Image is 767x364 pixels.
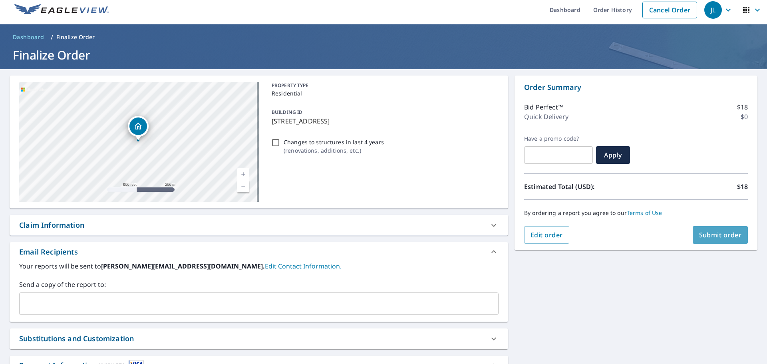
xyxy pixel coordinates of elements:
div: Dropped pin, building 1, Residential property, 111 W College St Pleasanton, TX 78064 [128,116,149,141]
div: Claim Information [19,220,84,231]
p: Bid Perfect™ [524,102,563,112]
p: Estimated Total (USD): [524,182,636,191]
label: Your reports will be sent to [19,261,499,271]
p: Quick Delivery [524,112,568,121]
label: Send a copy of the report to: [19,280,499,289]
div: Email Recipients [19,247,78,257]
p: [STREET_ADDRESS] [272,116,495,126]
button: Apply [596,146,630,164]
p: $18 [737,102,748,112]
a: Current Level 16, Zoom In [237,168,249,180]
p: Changes to structures in last 4 years [284,138,384,146]
p: PROPERTY TYPE [272,82,495,89]
a: EditContactInfo [265,262,342,271]
p: $0 [741,112,748,121]
div: Substitutions and Customization [19,333,134,344]
button: Submit order [693,226,748,244]
button: Edit order [524,226,569,244]
h1: Finalize Order [10,47,757,63]
span: Edit order [531,231,563,239]
p: Finalize Order [56,33,95,41]
li: / [51,32,53,42]
nav: breadcrumb [10,31,757,44]
img: EV Logo [14,4,109,16]
p: Order Summary [524,82,748,93]
span: Submit order [699,231,742,239]
div: Substitutions and Customization [10,328,508,349]
div: Email Recipients [10,242,508,261]
div: JL [704,1,722,19]
a: Cancel Order [642,2,697,18]
a: Dashboard [10,31,48,44]
div: Claim Information [10,215,508,235]
p: Residential [272,89,495,97]
p: ( renovations, additions, etc. ) [284,146,384,155]
a: Terms of Use [627,209,662,217]
a: Current Level 16, Zoom Out [237,180,249,192]
p: $18 [737,182,748,191]
b: [PERSON_NAME][EMAIL_ADDRESS][DOMAIN_NAME]. [101,262,265,271]
span: Apply [602,151,624,159]
p: BUILDING ID [272,109,302,115]
p: By ordering a report you agree to our [524,209,748,217]
label: Have a promo code? [524,135,593,142]
span: Dashboard [13,33,44,41]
